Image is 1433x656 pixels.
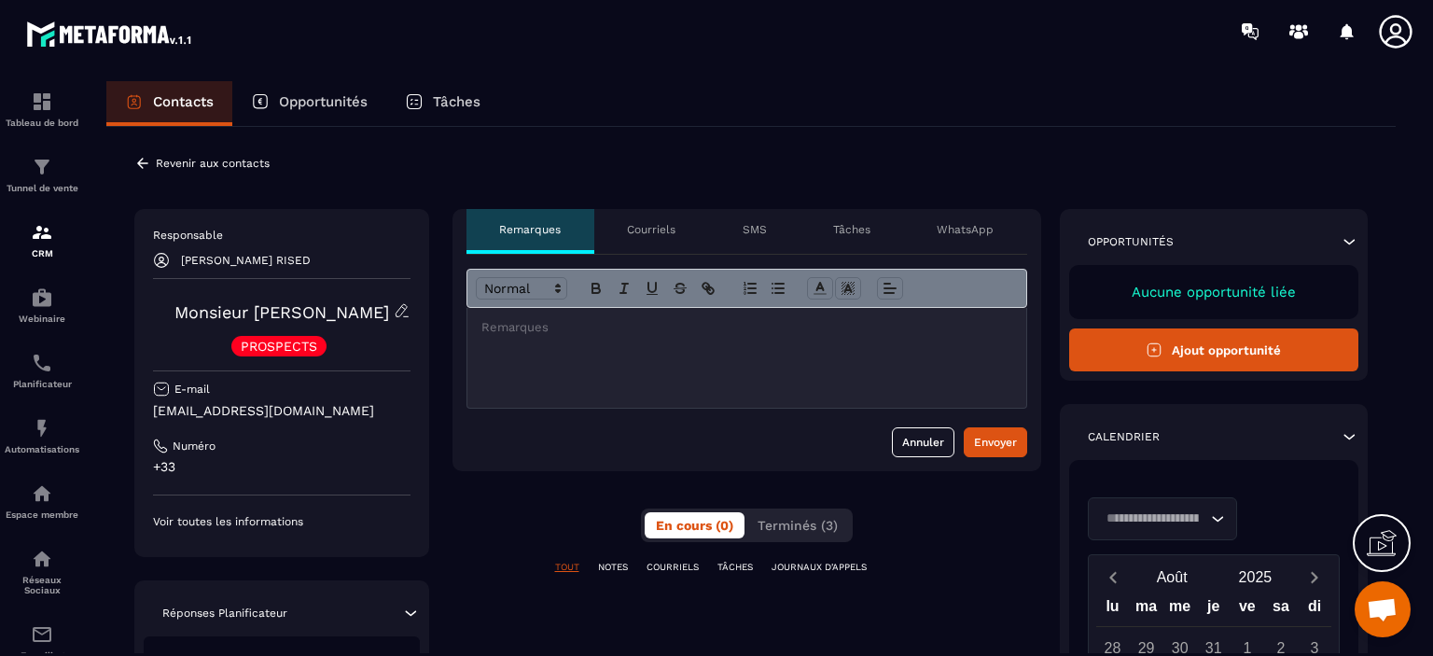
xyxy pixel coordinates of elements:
[31,352,53,374] img: scheduler
[31,482,53,505] img: automations
[627,222,675,237] p: Courriels
[386,81,499,126] a: Tâches
[5,379,79,389] p: Planificateur
[1214,561,1297,593] button: Open years overlay
[173,439,216,454] p: Numéro
[974,433,1017,452] div: Envoyer
[106,81,232,126] a: Contacts
[153,228,410,243] p: Responsable
[31,156,53,178] img: formation
[162,606,287,621] p: Réponses Planificateur
[174,382,210,397] p: E-mail
[717,561,753,574] p: TÂCHES
[31,221,53,244] img: formation
[1231,593,1264,626] div: ve
[1197,593,1231,626] div: je
[153,514,410,529] p: Voir toutes les informations
[1264,593,1298,626] div: sa
[5,77,79,142] a: formationformationTableau de bord
[5,183,79,193] p: Tunnel de vente
[433,93,480,110] p: Tâches
[656,518,733,533] span: En cours (0)
[772,561,867,574] p: JOURNAUX D'APPELS
[743,222,767,237] p: SMS
[31,286,53,309] img: automations
[555,561,579,574] p: TOUT
[1088,497,1237,540] div: Search for option
[1088,429,1160,444] p: Calendrier
[26,17,194,50] img: logo
[1163,593,1197,626] div: me
[5,314,79,324] p: Webinaire
[1088,234,1174,249] p: Opportunités
[1130,593,1163,626] div: ma
[5,534,79,609] a: social-networksocial-networkRéseaux Sociaux
[5,207,79,272] a: formationformationCRM
[1298,593,1331,626] div: di
[746,512,849,538] button: Terminés (3)
[5,403,79,468] a: automationsautomationsAutomatisations
[279,93,368,110] p: Opportunités
[174,302,389,322] a: Monsieur [PERSON_NAME]
[5,142,79,207] a: formationformationTunnel de vente
[964,427,1027,457] button: Envoyer
[647,561,699,574] p: COURRIELS
[1297,565,1331,590] button: Next month
[5,248,79,258] p: CRM
[1100,509,1206,529] input: Search for option
[5,444,79,454] p: Automatisations
[5,575,79,595] p: Réseaux Sociaux
[5,468,79,534] a: automationsautomationsEspace membre
[892,427,954,457] button: Annuler
[499,222,561,237] p: Remarques
[1095,593,1129,626] div: lu
[937,222,994,237] p: WhatsApp
[232,81,386,126] a: Opportunités
[5,338,79,403] a: schedulerschedulerPlanificateur
[1131,561,1214,593] button: Open months overlay
[5,509,79,520] p: Espace membre
[181,254,311,267] p: [PERSON_NAME] RISED
[156,157,270,170] p: Revenir aux contacts
[1355,581,1411,637] a: Ouvrir le chat
[758,518,838,533] span: Terminés (3)
[153,402,410,420] p: [EMAIL_ADDRESS][DOMAIN_NAME]
[31,91,53,113] img: formation
[31,623,53,646] img: email
[5,272,79,338] a: automationsautomationsWebinaire
[153,93,214,110] p: Contacts
[31,548,53,570] img: social-network
[833,222,870,237] p: Tâches
[31,417,53,440] img: automations
[1096,565,1131,590] button: Previous month
[153,458,410,476] p: +33
[1088,284,1341,300] p: Aucune opportunité liée
[645,512,744,538] button: En cours (0)
[1069,328,1359,371] button: Ajout opportunité
[5,118,79,128] p: Tableau de bord
[598,561,628,574] p: NOTES
[241,340,317,353] p: PROSPECTS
